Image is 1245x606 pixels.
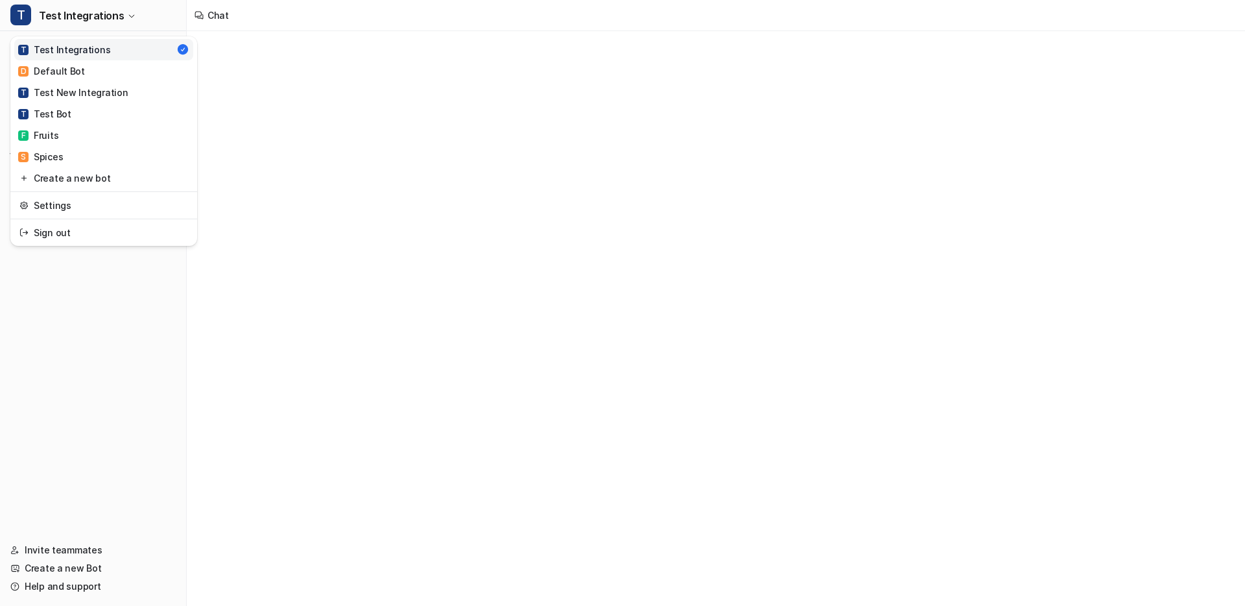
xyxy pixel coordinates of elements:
div: Fruits [18,128,58,142]
a: Sign out [14,222,193,243]
div: Test Integrations [18,43,110,56]
span: T [18,45,29,55]
div: Default Bot [18,64,85,78]
span: S [18,152,29,162]
img: reset [19,171,29,185]
span: F [18,130,29,141]
div: TTest Integrations [10,36,197,246]
img: reset [19,199,29,212]
span: D [18,66,29,77]
span: Test Integrations [39,6,124,25]
div: Test Bot [18,107,71,121]
div: Spices [18,150,63,164]
a: Create a new bot [14,167,193,189]
span: T [10,5,31,25]
img: reset [19,226,29,239]
span: T [18,88,29,98]
a: Settings [14,195,193,216]
div: Test New Integration [18,86,128,99]
span: T [18,109,29,119]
